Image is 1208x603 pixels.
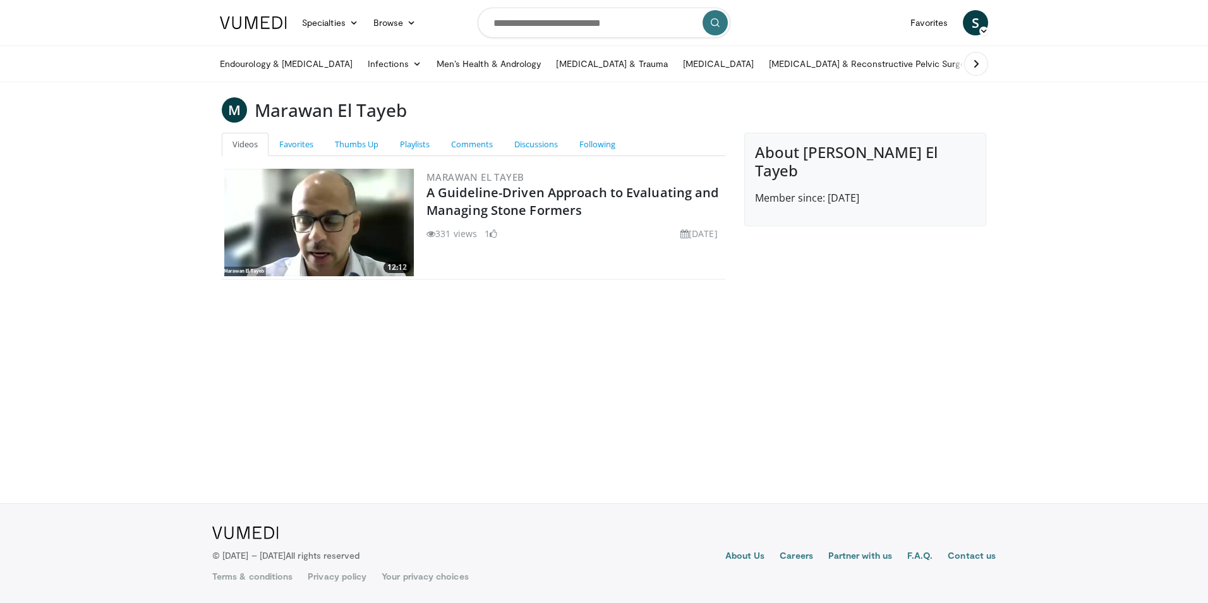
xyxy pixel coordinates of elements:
[286,550,359,561] span: All rights reserved
[426,171,524,183] a: Marawan El Tayeb
[212,570,293,583] a: Terms & conditions
[948,549,996,564] a: Contact us
[224,169,414,276] a: 12:12
[212,549,360,562] p: © [DATE] – [DATE]
[725,549,765,564] a: About Us
[426,184,719,219] a: A Guideline-Driven Approach to Evaluating and Managing Stone Formers
[755,190,975,205] p: Member since: [DATE]
[308,570,366,583] a: Privacy policy
[755,143,975,180] h4: About [PERSON_NAME] El Tayeb
[504,133,569,156] a: Discussions
[255,97,407,123] h3: Marawan El Tayeb
[569,133,626,156] a: Following
[485,227,497,240] li: 1
[220,16,287,29] img: VuMedi Logo
[294,10,366,35] a: Specialties
[963,10,988,35] a: S
[212,527,279,539] img: VuMedi Logo
[389,133,440,156] a: Playlists
[366,10,424,35] a: Browse
[548,51,675,76] a: [MEDICAL_DATA] & Trauma
[269,133,324,156] a: Favorites
[222,133,269,156] a: Videos
[903,10,955,35] a: Favorites
[680,227,718,240] li: [DATE]
[426,227,477,240] li: 331 views
[675,51,761,76] a: [MEDICAL_DATA]
[828,549,892,564] a: Partner with us
[324,133,389,156] a: Thumbs Up
[222,97,247,123] a: M
[907,549,933,564] a: F.A.Q.
[440,133,504,156] a: Comments
[761,51,981,76] a: [MEDICAL_DATA] & Reconstructive Pelvic Surgery
[360,51,429,76] a: Infections
[780,549,813,564] a: Careers
[382,570,468,583] a: Your privacy choices
[212,51,360,76] a: Endourology & [MEDICAL_DATA]
[429,51,549,76] a: Men’s Health & Andrology
[224,169,414,276] img: 3e20d01b-3bb3-4dba-9598-4a40bcb3c2dd.300x170_q85_crop-smart_upscale.jpg
[478,8,730,38] input: Search topics, interventions
[384,262,411,273] span: 12:12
